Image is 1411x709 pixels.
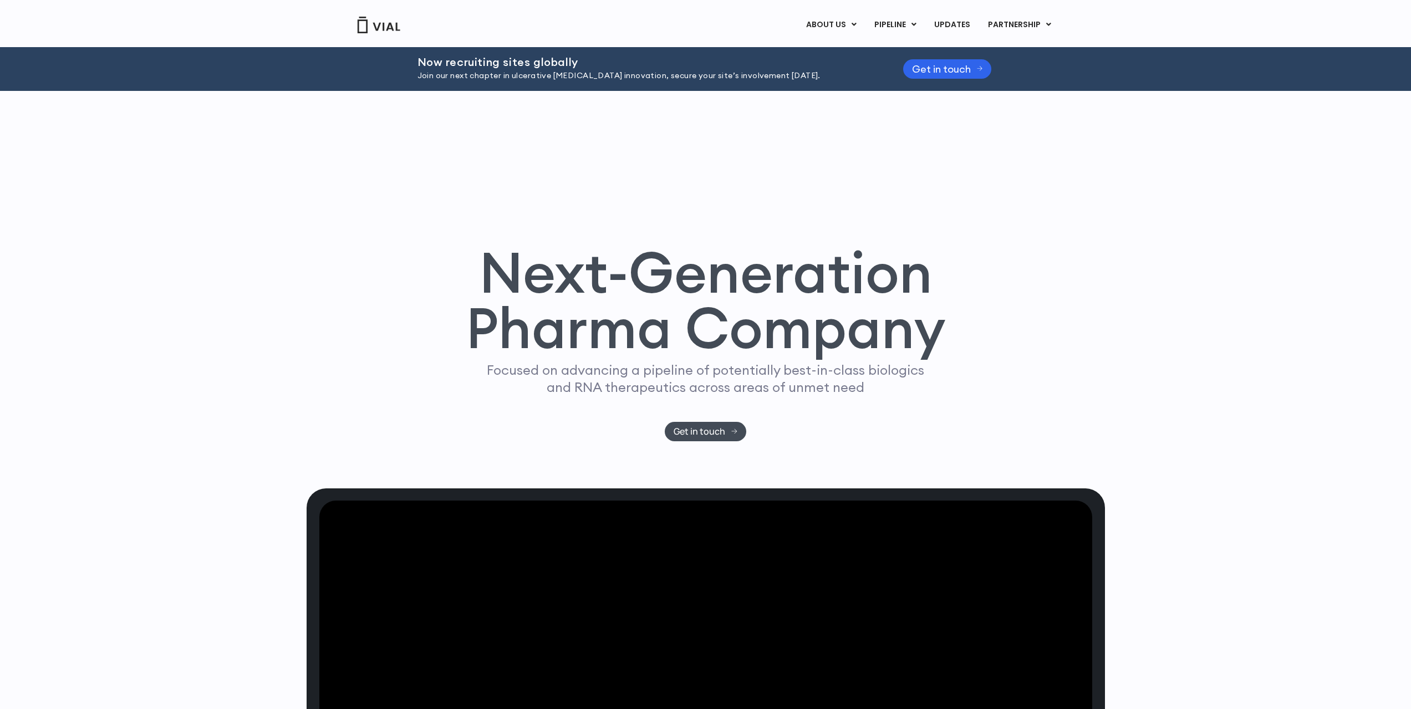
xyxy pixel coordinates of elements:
[466,244,946,356] h1: Next-Generation Pharma Company
[979,16,1060,34] a: PARTNERSHIPMenu Toggle
[417,70,875,82] p: Join our next chapter in ulcerative [MEDICAL_DATA] innovation, secure your site’s involvement [DA...
[903,59,992,79] a: Get in touch
[925,16,979,34] a: UPDATES
[912,65,971,73] span: Get in touch
[797,16,865,34] a: ABOUT USMenu Toggle
[417,56,875,68] h2: Now recruiting sites globally
[356,17,401,33] img: Vial Logo
[674,427,725,436] span: Get in touch
[665,422,746,441] a: Get in touch
[482,361,929,396] p: Focused on advancing a pipeline of potentially best-in-class biologics and RNA therapeutics acros...
[865,16,925,34] a: PIPELINEMenu Toggle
